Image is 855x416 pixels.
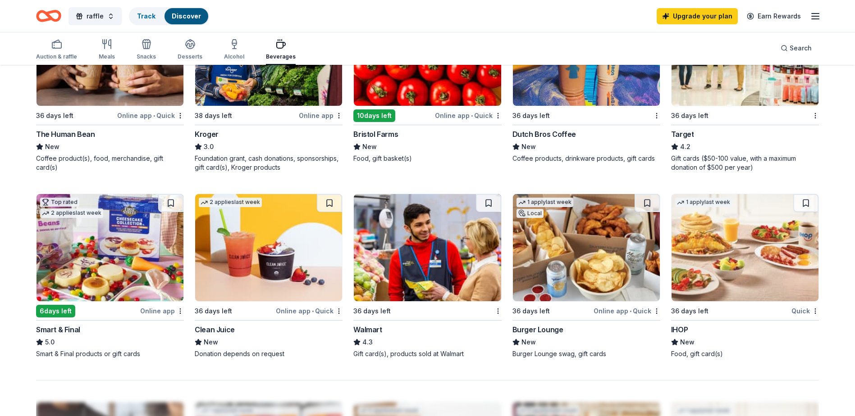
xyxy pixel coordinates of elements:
[790,43,812,54] span: Search
[521,337,536,348] span: New
[512,154,660,163] div: Coffee products, drinkware products, gift cards
[671,306,709,317] div: 36 days left
[195,306,232,317] div: 36 days left
[513,194,660,301] img: Image for Burger Lounge
[353,109,395,122] div: 10 days left
[195,129,219,140] div: Kroger
[36,35,77,65] button: Auction & raffle
[87,11,104,22] span: raffle
[512,349,660,358] div: Burger Lounge swag, gift cards
[36,305,75,317] div: 6 days left
[40,208,103,218] div: 2 applies last week
[671,154,819,172] div: Gift cards ($50-100 value, with a maximum donation of $500 per year)
[512,129,576,140] div: Dutch Bros Coffee
[195,324,235,335] div: Clean Juice
[594,305,660,317] div: Online app Quick
[773,39,819,57] button: Search
[512,110,550,121] div: 36 days left
[353,349,501,358] div: Gift card(s), products sold at Walmart
[45,337,55,348] span: 5.0
[512,306,550,317] div: 36 days left
[204,337,218,348] span: New
[672,194,818,301] img: Image for IHOP
[471,112,473,119] span: •
[512,194,660,358] a: Image for Burger Lounge1 applylast weekLocal36 days leftOnline app•QuickBurger LoungeNewBurger Lo...
[362,337,373,348] span: 4.3
[36,110,73,121] div: 36 days left
[353,129,398,140] div: Bristol Farms
[353,306,391,317] div: 36 days left
[675,198,732,207] div: 1 apply last week
[36,129,95,140] div: The Human Bean
[36,154,184,172] div: Coffee product(s), food, merchandise, gift card(s)
[312,307,314,315] span: •
[791,305,819,317] div: Quick
[178,35,202,65] button: Desserts
[435,110,502,121] div: Online app Quick
[36,5,61,27] a: Home
[741,8,806,24] a: Earn Rewards
[140,305,184,317] div: Online app
[266,35,296,65] button: Beverages
[521,141,536,152] span: New
[36,53,77,60] div: Auction & raffle
[353,194,501,358] a: Image for Walmart36 days leftWalmart4.3Gift card(s), products sold at Walmart
[680,337,695,348] span: New
[353,154,501,163] div: Food, gift basket(s)
[178,53,202,60] div: Desserts
[69,7,122,25] button: raffle
[40,198,79,207] div: Top rated
[224,53,244,60] div: Alcohol
[680,141,690,152] span: 4.2
[362,141,377,152] span: New
[99,35,115,65] button: Meals
[671,110,709,121] div: 36 days left
[137,35,156,65] button: Snacks
[195,110,232,121] div: 38 days left
[671,129,694,140] div: Target
[36,349,184,358] div: Smart & Final products or gift cards
[137,53,156,60] div: Snacks
[266,53,296,60] div: Beverages
[204,141,214,152] span: 3.0
[45,141,59,152] span: New
[671,324,688,335] div: IHOP
[671,349,819,358] div: Food, gift card(s)
[354,194,501,301] img: Image for Walmart
[195,154,343,172] div: Foundation grant, cash donations, sponsorships, gift card(s), Kroger products
[657,8,738,24] a: Upgrade your plan
[517,198,573,207] div: 1 apply last week
[276,305,343,317] div: Online app Quick
[224,35,244,65] button: Alcohol
[671,194,819,358] a: Image for IHOP1 applylast week36 days leftQuickIHOPNewFood, gift card(s)
[630,307,631,315] span: •
[172,12,201,20] a: Discover
[353,324,382,335] div: Walmart
[117,110,184,121] div: Online app Quick
[129,7,209,25] button: TrackDiscover
[299,110,343,121] div: Online app
[195,349,343,358] div: Donation depends on request
[99,53,115,60] div: Meals
[512,324,563,335] div: Burger Lounge
[36,324,80,335] div: Smart & Final
[37,194,183,301] img: Image for Smart & Final
[199,198,262,207] div: 2 applies last week
[195,194,342,301] img: Image for Clean Juice
[36,194,184,358] a: Image for Smart & FinalTop rated2 applieslast week6days leftOnline appSmart & Final5.0Smart & Fin...
[517,209,544,218] div: Local
[153,112,155,119] span: •
[137,12,155,20] a: Track
[195,194,343,358] a: Image for Clean Juice2 applieslast week36 days leftOnline app•QuickClean JuiceNewDonation depends...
